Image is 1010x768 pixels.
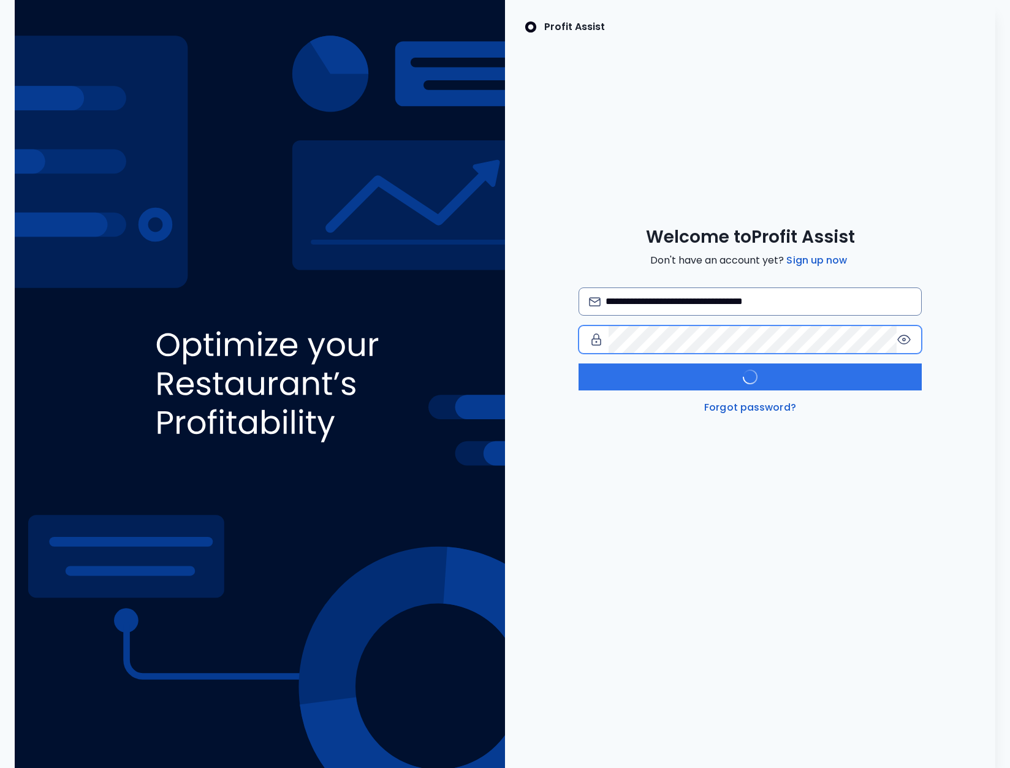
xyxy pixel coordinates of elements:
span: Don't have an account yet? [650,253,849,268]
span: Welcome to Profit Assist [646,226,855,248]
a: Forgot password? [702,400,799,415]
img: SpotOn Logo [525,20,537,34]
p: Profit Assist [544,20,605,34]
img: email [589,297,601,306]
a: Sign up now [784,253,849,268]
